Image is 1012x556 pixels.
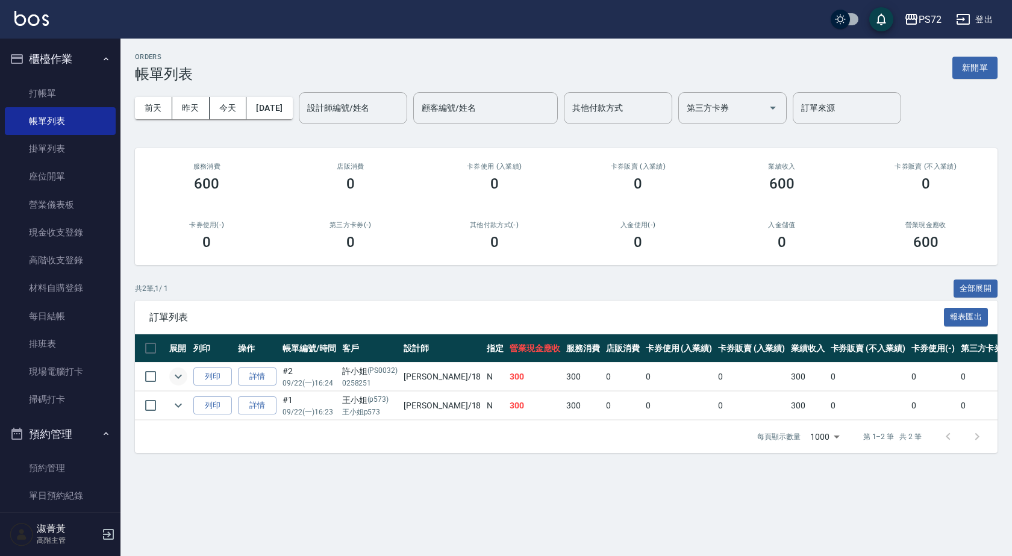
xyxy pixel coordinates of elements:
[919,12,942,27] div: PS72
[725,163,840,170] h2: 業績收入
[293,221,408,229] h2: 第三方卡券(-)
[828,334,908,363] th: 卡券販賣 (不入業績)
[367,394,389,407] p: (p573)
[172,97,210,119] button: 昨天
[563,392,603,420] td: 300
[135,97,172,119] button: 前天
[169,396,187,414] button: expand row
[135,66,193,83] h3: 帳單列表
[401,392,484,420] td: [PERSON_NAME] /18
[210,97,247,119] button: 今天
[5,163,116,190] a: 座位開單
[634,175,642,192] h3: 0
[166,334,190,363] th: 展開
[293,163,408,170] h2: 店販消費
[342,394,398,407] div: 王小姐
[5,454,116,482] a: 預約管理
[805,420,844,453] div: 1000
[5,302,116,330] a: 每日結帳
[603,392,643,420] td: 0
[715,334,788,363] th: 卡券販賣 (入業績)
[769,175,795,192] h3: 600
[135,283,168,294] p: 共 2 筆, 1 / 1
[757,431,801,442] p: 每頁顯示數量
[643,392,716,420] td: 0
[944,311,989,322] a: 報表匯出
[5,510,116,538] a: 單週預約紀錄
[401,363,484,391] td: [PERSON_NAME] /18
[280,363,339,391] td: #2
[235,334,280,363] th: 操作
[951,8,998,31] button: 登出
[778,234,786,251] h3: 0
[194,175,219,192] h3: 600
[507,334,563,363] th: 營業現金應收
[5,386,116,413] a: 掃碼打卡
[437,221,552,229] h2: 其他付款方式(-)
[401,334,484,363] th: 設計師
[169,367,187,386] button: expand row
[37,523,98,535] h5: 淑菁黃
[581,163,696,170] h2: 卡券販賣 (入業績)
[908,334,958,363] th: 卡券使用(-)
[603,363,643,391] td: 0
[868,221,983,229] h2: 營業現金應收
[828,363,908,391] td: 0
[634,234,642,251] h3: 0
[899,7,946,32] button: PS72
[202,234,211,251] h3: 0
[193,367,232,386] button: 列印
[5,358,116,386] a: 現場電腦打卡
[437,163,552,170] h2: 卡券使用 (入業績)
[149,221,264,229] h2: 卡券使用(-)
[725,221,840,229] h2: 入金儲值
[5,191,116,219] a: 營業儀表板
[788,392,828,420] td: 300
[869,7,893,31] button: save
[280,334,339,363] th: 帳單編號/時間
[581,221,696,229] h2: 入金使用(-)
[280,392,339,420] td: #1
[484,334,507,363] th: 指定
[5,419,116,450] button: 預約管理
[5,330,116,358] a: 排班表
[283,378,336,389] p: 09/22 (一) 16:24
[908,363,958,391] td: 0
[10,522,34,546] img: Person
[788,363,828,391] td: 300
[913,234,939,251] h3: 600
[484,392,507,420] td: N
[922,175,930,192] h3: 0
[283,407,336,417] p: 09/22 (一) 16:23
[603,334,643,363] th: 店販消費
[763,98,782,117] button: Open
[5,482,116,510] a: 單日預約紀錄
[342,378,398,389] p: 0258251
[342,407,398,417] p: 王小姐p573
[715,392,788,420] td: 0
[238,396,276,415] a: 詳情
[490,175,499,192] h3: 0
[14,11,49,26] img: Logo
[339,334,401,363] th: 客戶
[788,334,828,363] th: 業績收入
[238,367,276,386] a: 詳情
[5,43,116,75] button: 櫃檯作業
[908,392,958,420] td: 0
[5,107,116,135] a: 帳單列表
[5,274,116,302] a: 材料自購登錄
[246,97,292,119] button: [DATE]
[367,365,398,378] p: (PS0032)
[490,234,499,251] h3: 0
[346,175,355,192] h3: 0
[863,431,922,442] p: 第 1–2 筆 共 2 筆
[868,163,983,170] h2: 卡券販賣 (不入業績)
[952,57,998,79] button: 新開單
[5,135,116,163] a: 掛單列表
[149,311,944,323] span: 訂單列表
[5,80,116,107] a: 打帳單
[5,219,116,246] a: 現金收支登錄
[507,363,563,391] td: 300
[37,535,98,546] p: 高階主管
[484,363,507,391] td: N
